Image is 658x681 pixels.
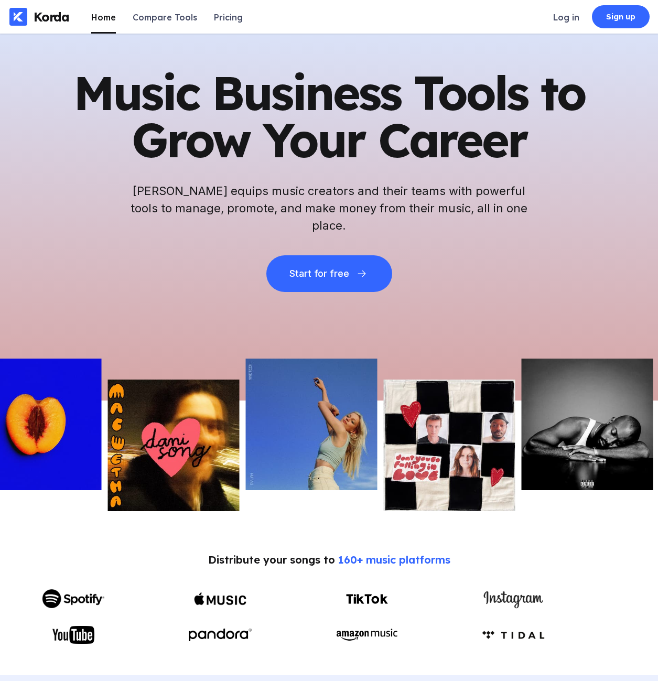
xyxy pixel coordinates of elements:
span: 160+ music platforms [338,553,450,566]
div: Sign up [606,12,636,22]
img: Spotify [42,589,105,608]
div: Pricing [214,12,243,23]
img: Picture of the author [246,359,377,490]
img: Amazon [336,626,398,643]
div: Korda [34,9,69,25]
img: YouTube [52,626,94,643]
div: Compare Tools [133,12,197,23]
img: TikTok [346,594,388,604]
img: Picture of the author [522,359,653,490]
img: Amazon [482,631,545,640]
div: Log in [553,12,579,23]
div: Distribute your songs to [208,553,450,566]
a: Sign up [592,5,650,28]
h1: Music Business Tools to Grow Your Career [72,69,586,164]
img: Apple Music [194,584,246,613]
img: Instagram [482,588,545,610]
img: Picture of the author [384,380,515,511]
button: Start for free [266,255,392,292]
div: Home [91,12,116,23]
h2: [PERSON_NAME] equips music creators and their teams with powerful tools to manage, promote, and m... [130,182,528,234]
img: Picture of the author [108,380,240,511]
div: Start for free [289,268,349,279]
img: Pandora [189,629,252,641]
